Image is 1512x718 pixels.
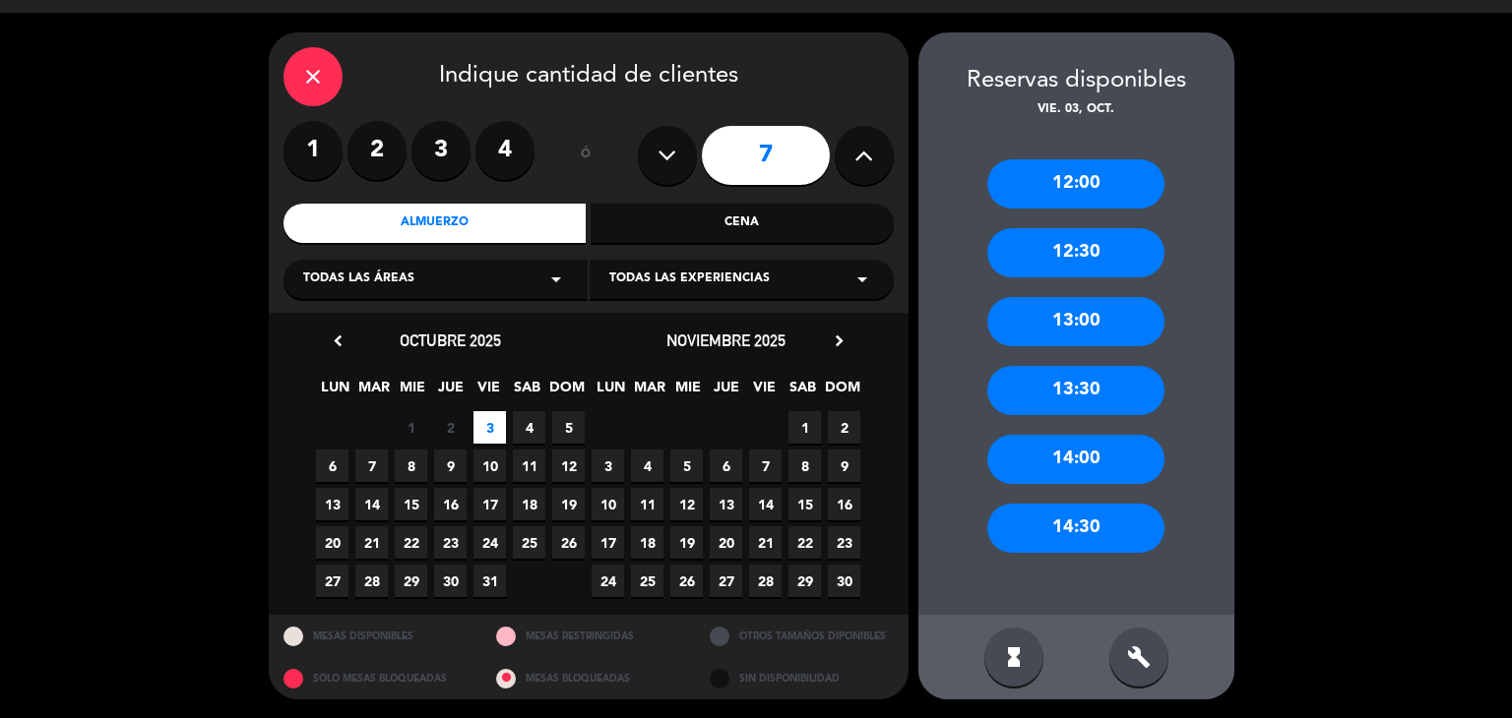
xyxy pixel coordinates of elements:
[1002,645,1026,669] i: hourglass_full
[411,121,471,180] label: 3
[552,411,585,444] span: 5
[595,376,627,408] span: LUN
[850,268,874,291] i: arrow_drop_down
[828,526,860,559] span: 23
[631,488,663,520] span: 11
[552,526,585,559] span: 26
[395,449,427,482] span: 8
[631,565,663,597] span: 25
[316,565,348,597] span: 27
[513,449,545,482] span: 11
[828,411,860,444] span: 2
[710,449,742,482] span: 6
[633,376,665,408] span: MAR
[918,100,1234,120] div: vie. 03, oct.
[328,330,348,351] i: chevron_left
[434,488,467,520] span: 16
[434,411,467,444] span: 2
[395,526,427,559] span: 22
[473,411,506,444] span: 3
[319,376,351,408] span: LUN
[481,615,695,657] div: MESAS RESTRINGIDAS
[788,526,821,559] span: 22
[918,62,1234,100] div: Reservas disponibles
[472,376,505,408] span: VIE
[473,526,506,559] span: 24
[670,449,703,482] span: 5
[481,657,695,699] div: MESAS BLOQUEADAS
[749,526,782,559] span: 21
[316,488,348,520] span: 13
[591,204,894,243] div: Cena
[788,411,821,444] span: 1
[544,268,568,291] i: arrow_drop_down
[825,376,857,408] span: DOM
[473,488,506,520] span: 17
[511,376,543,408] span: SAB
[301,65,325,89] i: close
[552,449,585,482] span: 12
[670,488,703,520] span: 12
[473,449,506,482] span: 10
[269,657,482,699] div: SOLO MESAS BLOQUEADAS
[749,565,782,597] span: 28
[283,204,587,243] div: Almuerzo
[987,366,1165,415] div: 13:30
[592,449,624,482] span: 3
[283,121,343,180] label: 1
[710,526,742,559] span: 20
[670,565,703,597] span: 26
[828,449,860,482] span: 9
[434,565,467,597] span: 30
[670,526,703,559] span: 19
[828,488,860,520] span: 16
[710,565,742,597] span: 27
[355,488,388,520] span: 14
[395,411,427,444] span: 1
[788,449,821,482] span: 8
[513,488,545,520] span: 18
[788,565,821,597] span: 29
[787,376,819,408] span: SAB
[609,269,770,289] span: Todas las experiencias
[434,449,467,482] span: 9
[828,565,860,597] span: 30
[513,411,545,444] span: 4
[554,121,618,190] div: ó
[283,47,894,106] div: Indique cantidad de clientes
[347,121,407,180] label: 2
[695,657,909,699] div: SIN DISPONIBILIDAD
[749,449,782,482] span: 7
[355,526,388,559] span: 21
[355,565,388,597] span: 28
[552,488,585,520] span: 19
[434,376,467,408] span: JUE
[671,376,704,408] span: MIE
[749,488,782,520] span: 14
[355,449,388,482] span: 7
[303,269,414,289] span: Todas las áreas
[987,435,1165,484] div: 14:00
[1127,645,1151,669] i: build
[788,488,821,520] span: 15
[434,526,467,559] span: 23
[400,330,501,350] span: octubre 2025
[592,488,624,520] span: 10
[269,615,482,657] div: MESAS DISPONIBLES
[396,376,428,408] span: MIE
[549,376,582,408] span: DOM
[748,376,781,408] span: VIE
[475,121,535,180] label: 4
[316,526,348,559] span: 20
[513,526,545,559] span: 25
[695,615,909,657] div: OTROS TAMAÑOS DIPONIBLES
[395,488,427,520] span: 15
[987,297,1165,346] div: 13:00
[357,376,390,408] span: MAR
[395,565,427,597] span: 29
[710,376,742,408] span: JUE
[666,330,786,350] span: noviembre 2025
[710,488,742,520] span: 13
[316,449,348,482] span: 6
[631,526,663,559] span: 18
